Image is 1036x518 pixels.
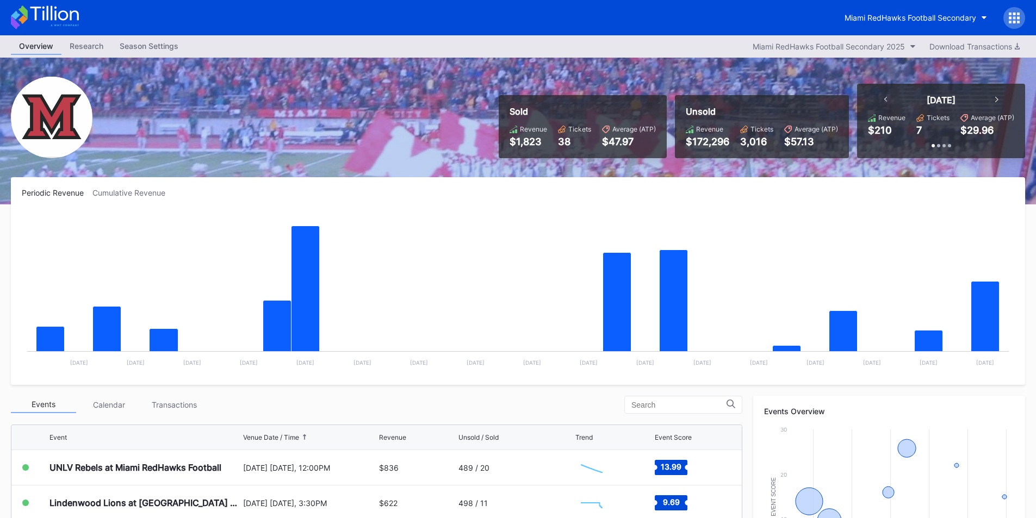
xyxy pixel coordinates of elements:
div: Periodic Revenue [22,188,92,197]
div: Season Settings [111,38,187,54]
img: Miami_RedHawks_Football_Secondary.png [11,77,92,158]
text: [DATE] [353,359,371,366]
button: Miami RedHawks Football Secondary [836,8,995,28]
svg: Chart title [575,489,608,516]
div: [DATE] [927,95,956,105]
div: Average (ATP) [612,125,656,133]
div: Miami RedHawks Football Secondary [845,13,976,22]
div: Miami RedHawks Football Secondary 2025 [753,42,905,51]
text: 13.99 [661,462,681,471]
text: [DATE] [636,359,654,366]
div: $172,296 [686,136,729,147]
a: Research [61,38,111,55]
a: Overview [11,38,61,55]
text: [DATE] [410,359,428,366]
text: [DATE] [976,359,994,366]
div: Lindenwood Lions at [GEOGRAPHIC_DATA] RedHawks Football [49,497,240,508]
div: 38 [558,136,591,147]
text: [DATE] [296,359,314,366]
div: Venue Date / Time [243,433,299,441]
div: Revenue [696,125,723,133]
svg: Chart title [575,454,608,481]
div: $836 [379,463,399,472]
div: Event [49,433,67,441]
div: $1,823 [510,136,547,147]
text: 30 [780,426,787,433]
div: Calendar [76,396,141,413]
button: Download Transactions [924,39,1025,54]
div: Event Score [655,433,692,441]
div: Transactions [141,396,207,413]
div: Tickets [927,114,950,122]
div: Tickets [750,125,773,133]
div: Research [61,38,111,54]
text: [DATE] [693,359,711,366]
div: Revenue [379,433,406,441]
text: [DATE] [467,359,485,366]
text: 9.69 [662,497,679,507]
text: [DATE] [70,359,88,366]
text: [DATE] [580,359,598,366]
div: Average (ATP) [795,125,838,133]
a: Season Settings [111,38,187,55]
div: Trend [575,433,593,441]
div: 489 / 20 [458,463,489,472]
div: Events Overview [764,407,1014,416]
div: Revenue [878,114,905,122]
text: [DATE] [920,359,938,366]
div: $29.96 [960,124,994,136]
text: [DATE] [127,359,145,366]
div: $47.97 [602,136,656,147]
div: $57.13 [784,136,838,147]
div: $622 [379,498,398,508]
input: Search [631,401,727,409]
div: Unsold [686,106,838,117]
div: Unsold / Sold [458,433,499,441]
div: Download Transactions [929,42,1020,51]
div: Cumulative Revenue [92,188,174,197]
div: Revenue [520,125,547,133]
div: $210 [868,124,892,136]
div: 498 / 11 [458,498,488,508]
div: Tickets [568,125,591,133]
div: [DATE] [DATE], 12:00PM [243,463,377,472]
div: 3,016 [740,136,773,147]
text: Event Score [771,477,777,516]
div: 7 [916,124,922,136]
text: [DATE] [183,359,201,366]
text: [DATE] [750,359,768,366]
text: [DATE] [807,359,824,366]
div: Average (ATP) [971,114,1014,122]
svg: Chart title [22,211,1014,374]
div: Sold [510,106,656,117]
div: [DATE] [DATE], 3:30PM [243,498,377,508]
div: UNLV Rebels at Miami RedHawks Football [49,462,221,473]
text: 20 [780,471,787,478]
text: [DATE] [523,359,541,366]
button: Miami RedHawks Football Secondary 2025 [747,39,921,54]
div: Events [11,396,76,413]
text: [DATE] [863,359,881,366]
text: [DATE] [240,359,258,366]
